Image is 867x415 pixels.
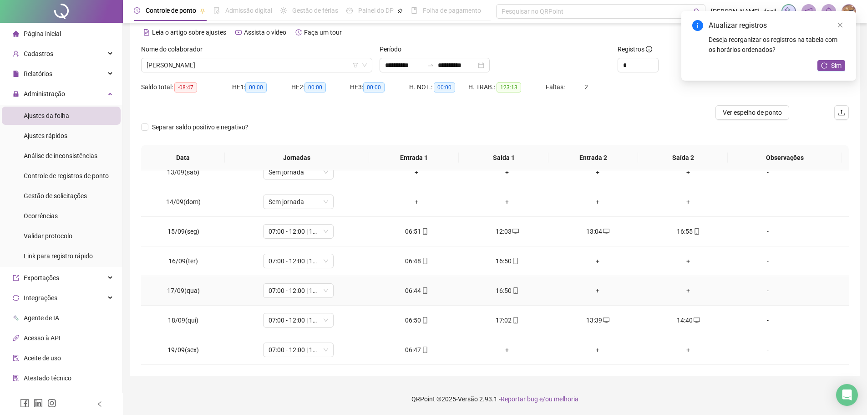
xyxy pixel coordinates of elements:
img: sparkle-icon.fc2bf0ac1784a2077858766a79e2daf3.svg [784,6,794,16]
div: 06:51 [379,226,455,236]
div: + [560,345,636,355]
span: 17/09(qua) [167,287,200,294]
span: instagram [47,399,56,408]
div: + [650,256,726,266]
span: Aceite de uso [24,354,61,362]
div: + [560,256,636,266]
span: Ocorrências [24,212,58,220]
span: 2 [584,83,588,91]
div: H. TRAB.: [468,82,546,92]
div: - [741,286,795,296]
span: sun [280,7,287,14]
div: - [741,345,795,355]
span: file-done [213,7,220,14]
div: 16:55 [650,226,726,236]
span: Validar protocolo [24,232,72,240]
span: Controle de ponto [146,7,196,14]
div: HE 2: [291,82,350,92]
span: linkedin [34,399,43,408]
span: Exportações [24,274,59,282]
span: reload [821,62,827,69]
span: mobile [421,287,428,294]
span: Ver espelho de ponto [723,108,782,118]
div: 13:39 [560,315,636,325]
div: Open Intercom Messenger [836,384,858,406]
span: 00:00 [363,82,385,92]
div: 06:47 [379,345,455,355]
span: Análise de inconsistências [24,152,97,159]
div: + [650,345,726,355]
div: Deseja reorganizar os registros na tabela com os horários ordenados? [709,35,845,55]
span: 07:00 - 12:00 | 13:00 - 16:48 [269,313,328,327]
span: Link para registro rápido [24,252,93,260]
span: to [427,61,434,69]
span: 19/09(sex) [167,346,199,354]
div: - [741,197,795,207]
span: Sem jornada [269,165,328,179]
span: 15/09(seg) [167,228,199,235]
span: 07:00 - 12:00 | 13:00 - 16:48 [269,254,328,268]
span: search [694,8,700,15]
span: bell [825,7,833,15]
span: Faça um tour [304,29,342,36]
span: swap-right [427,61,434,69]
span: pushpin [397,8,403,14]
div: Atualizar registros [709,20,845,31]
div: + [560,286,636,296]
div: - [741,256,795,266]
span: 07:00 - 12:00 | 13:00 - 16:48 [269,225,328,238]
span: desktop [602,317,609,323]
span: filter [353,62,358,68]
span: mobile [512,317,519,323]
div: 12:03 [469,226,545,236]
div: Saldo total: [141,82,232,92]
span: Painel do DP [358,7,394,14]
span: 00:00 [245,82,267,92]
div: + [560,167,636,177]
div: + [379,197,455,207]
span: Folha de pagamento [423,7,481,14]
span: 18/09(qui) [168,317,198,324]
th: Saída 2 [638,145,728,170]
label: Nome do colaborador [141,44,208,54]
span: Observações [735,153,835,163]
span: mobile [421,258,428,264]
span: Separar saldo positivo e negativo? [148,122,252,132]
span: facebook [20,399,29,408]
span: Agente de IA [24,314,59,322]
th: Data [141,145,225,170]
div: HE 3: [350,82,409,92]
span: dashboard [346,7,353,14]
div: + [469,197,545,207]
div: 13:04 [560,226,636,236]
span: Administração [24,90,65,97]
div: + [379,167,455,177]
th: Saída 1 [459,145,548,170]
div: + [469,167,545,177]
div: + [650,197,726,207]
div: - [741,226,795,236]
span: JOSE CLAUDIO DE OLIVEIRA [147,58,367,72]
span: youtube [235,29,242,36]
span: 07:00 - 12:00 | 13:00 - 16:48 [269,284,328,297]
span: Assista o vídeo [244,29,286,36]
button: Ver espelho de ponto [715,105,789,120]
div: + [650,286,726,296]
span: Gestão de férias [292,7,338,14]
span: -08:47 [174,82,197,92]
span: close [837,22,843,28]
span: Página inicial [24,30,61,37]
span: Versão [458,395,478,403]
span: 07:00 - 12:00 | 13:00 - 16:48 [269,343,328,357]
span: info-circle [692,20,703,31]
span: Sim [831,61,842,71]
span: mobile [693,228,700,235]
footer: QRPoint © 2025 - 2.93.1 - [123,383,867,415]
div: - [741,315,795,325]
div: + [560,197,636,207]
div: 17:02 [469,315,545,325]
span: upload [838,109,845,116]
span: desktop [602,228,609,235]
span: 13/09(sáb) [167,169,199,176]
span: mobile [421,228,428,235]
